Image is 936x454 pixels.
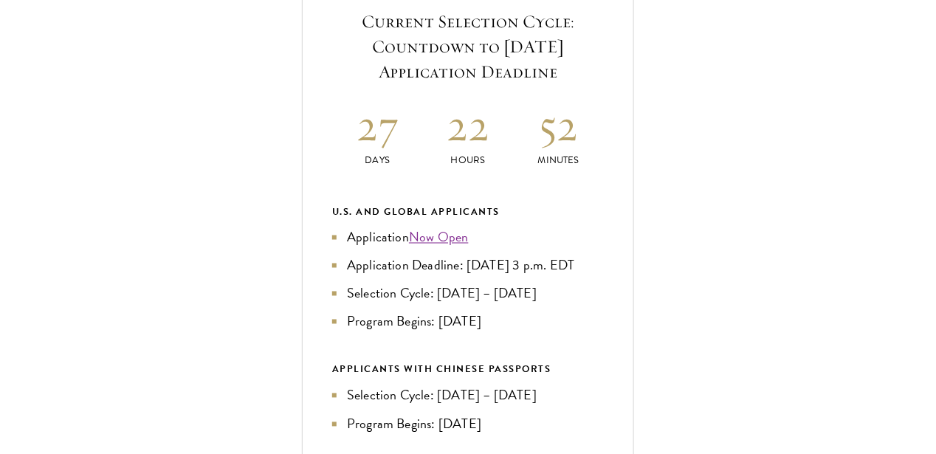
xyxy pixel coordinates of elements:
p: Minutes [513,153,604,168]
p: Hours [423,153,514,168]
h2: 27 [332,97,423,153]
p: Days [332,153,423,168]
h2: 22 [423,97,514,153]
div: APPLICANTS WITH CHINESE PASSPORTS [332,362,604,378]
a: Now Open [409,227,469,247]
li: Selection Cycle: [DATE] – [DATE] [332,283,604,304]
h2: 52 [513,97,604,153]
li: Program Begins: [DATE] [332,312,604,332]
li: Selection Cycle: [DATE] – [DATE] [332,385,604,406]
li: Application Deadline: [DATE] 3 p.m. EDT [332,255,604,276]
li: Application [332,227,604,248]
div: U.S. and Global Applicants [332,204,604,220]
h5: Current Selection Cycle: Countdown to [DATE] Application Deadline [332,9,604,84]
li: Program Begins: [DATE] [332,414,604,435]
